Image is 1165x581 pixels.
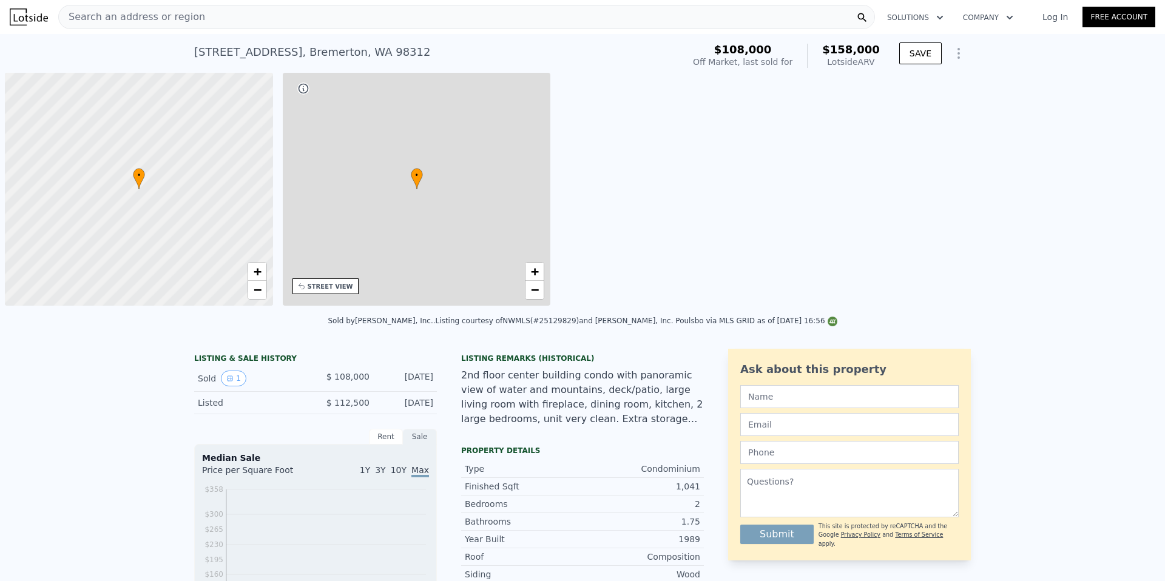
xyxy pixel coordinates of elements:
div: Listed [198,397,306,409]
div: • [133,168,145,189]
tspan: $300 [204,510,223,519]
div: Listing courtesy of NWMLS (#25129829) and [PERSON_NAME], Inc. Poulsbo via MLS GRID as of [DATE] 1... [436,317,837,325]
div: Year Built [465,533,582,545]
div: Composition [582,551,700,563]
span: + [531,264,539,279]
div: Sold by [PERSON_NAME], Inc. . [328,317,435,325]
span: + [253,264,261,279]
button: SAVE [899,42,942,64]
div: Siding [465,568,582,580]
span: $108,000 [714,43,772,56]
span: 10Y [391,465,407,475]
a: Terms of Service [895,531,943,538]
div: Sold [198,371,306,386]
div: Ask about this property [740,361,959,378]
input: Email [740,413,959,436]
tspan: $195 [204,556,223,564]
a: Privacy Policy [841,531,880,538]
span: • [411,170,423,181]
div: Finished Sqft [465,480,582,492]
div: Sale [403,429,437,445]
button: Show Options [947,41,971,65]
div: Roof [465,551,582,563]
button: Submit [740,525,814,544]
div: Property details [461,446,704,455]
span: 1Y [360,465,370,475]
span: 3Y [375,465,385,475]
img: NWMLS Logo [828,317,837,326]
div: 1989 [582,533,700,545]
button: Company [953,7,1023,29]
button: Solutions [877,7,953,29]
div: This site is protected by reCAPTCHA and the Google and apply. [819,522,959,548]
div: Price per Square Foot [202,464,316,483]
img: Lotside [10,8,48,25]
div: Wood [582,568,700,580]
div: [DATE] [379,371,433,386]
div: Listing Remarks (Historical) [461,354,704,363]
div: Bathrooms [465,516,582,528]
div: STREET VIEW [308,282,353,291]
span: $ 112,500 [326,398,370,408]
div: Off Market, last sold for [693,56,792,68]
span: − [531,282,539,297]
tspan: $358 [204,485,223,494]
span: $ 108,000 [326,372,370,381]
div: 2 [582,498,700,510]
div: Bedrooms [465,498,582,510]
a: Free Account [1082,7,1155,27]
span: Search an address or region [59,10,205,24]
tspan: $265 [204,525,223,534]
div: Median Sale [202,452,429,464]
div: [STREET_ADDRESS] , Bremerton , WA 98312 [194,44,430,61]
tspan: $160 [204,570,223,579]
a: Log In [1028,11,1082,23]
a: Zoom in [248,263,266,281]
div: Type [465,463,582,475]
div: Condominium [582,463,700,475]
span: Max [411,465,429,477]
a: Zoom out [525,281,544,299]
div: 1.75 [582,516,700,528]
button: View historical data [221,371,246,386]
input: Phone [740,441,959,464]
div: Lotside ARV [822,56,880,68]
div: Rent [369,429,403,445]
div: • [411,168,423,189]
a: Zoom out [248,281,266,299]
span: • [133,170,145,181]
div: LISTING & SALE HISTORY [194,354,437,366]
a: Zoom in [525,263,544,281]
div: 2nd floor center building condo with panoramic view of water and mountains, deck/patio, large liv... [461,368,704,426]
tspan: $230 [204,540,223,549]
input: Name [740,385,959,408]
div: 1,041 [582,480,700,492]
span: $158,000 [822,43,880,56]
span: − [253,282,261,297]
div: [DATE] [379,397,433,409]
